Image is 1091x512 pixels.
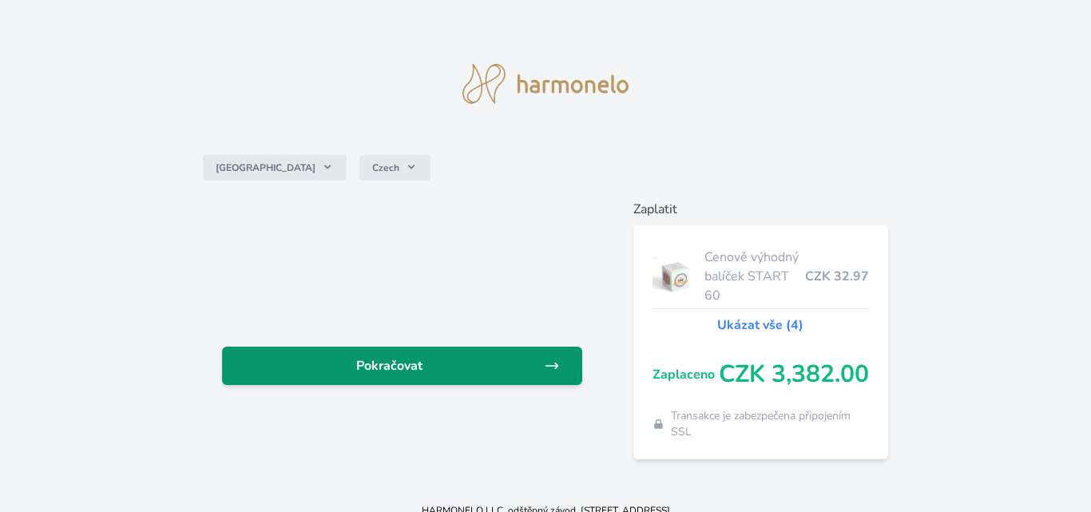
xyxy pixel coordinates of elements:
[372,161,399,174] span: Czech
[671,408,868,440] span: Transakce je zabezpečena připojením SSL
[359,155,430,181] button: Czech
[704,248,805,305] span: Cenově výhodný balíček START 60
[235,356,543,375] span: Pokračovat
[717,316,803,335] a: Ukázat vše (4)
[653,256,698,296] img: start.jpg
[633,200,888,219] h6: Zaplatit
[653,365,719,384] span: Zaplaceno
[216,161,315,174] span: [GEOGRAPHIC_DATA]
[805,267,869,286] span: CZK 32.97
[222,347,581,385] a: Pokračovat
[462,64,629,104] img: logo.svg
[203,155,347,181] button: [GEOGRAPHIC_DATA]
[719,360,869,389] span: CZK 3,382.00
